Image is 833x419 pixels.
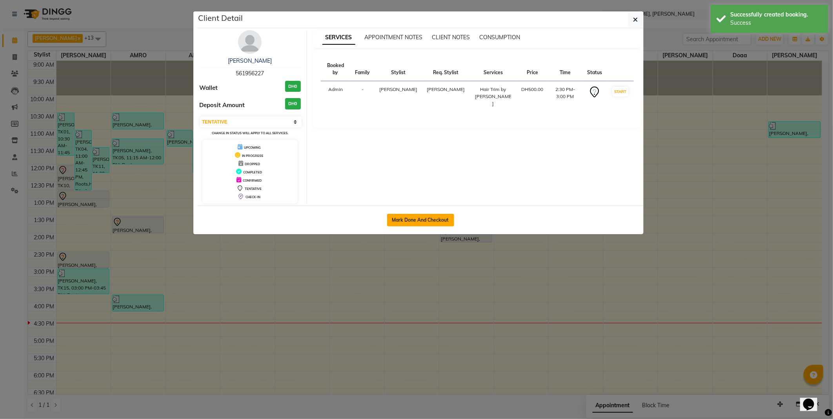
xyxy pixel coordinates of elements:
[228,57,272,64] a: [PERSON_NAME]
[730,19,822,27] div: Success
[285,98,301,109] h3: DH0
[321,81,351,112] td: Admin
[730,11,822,19] div: Successfully created booking.
[517,57,548,81] th: Price
[246,195,260,199] span: CHECK-IN
[242,154,263,158] span: IN PROGRESS
[380,86,418,92] span: [PERSON_NAME]
[365,34,423,41] span: APPOINTMENT NOTES
[548,81,582,112] td: 2:30 PM-3:00 PM
[351,57,375,81] th: Family
[243,170,262,174] span: COMPLETED
[522,86,544,93] div: DH500.00
[199,101,245,110] span: Deposit Amount
[422,57,470,81] th: Req. Stylist
[475,86,512,107] div: Hair Trim by [PERSON_NAME]
[238,30,262,54] img: avatar
[198,12,243,24] h5: Client Detail
[212,131,288,135] small: Change in status will apply to all services.
[245,162,260,166] span: DROPPED
[351,81,375,112] td: -
[612,87,628,97] button: START
[470,57,517,81] th: Services
[244,146,261,149] span: UPCOMING
[285,81,301,92] h3: DH0
[199,84,218,93] span: Wallet
[321,57,351,81] th: Booked by
[375,57,422,81] th: Stylist
[243,179,262,182] span: CONFIRMED
[582,57,607,81] th: Status
[432,34,470,41] span: CLIENT NOTES
[800,388,825,411] iframe: chat widget
[322,31,355,45] span: SERVICES
[387,214,454,226] button: Mark Done And Checkout
[548,57,582,81] th: Time
[236,70,264,77] span: 561956227
[480,34,520,41] span: CONSUMPTION
[427,86,465,92] span: [PERSON_NAME]
[245,187,262,191] span: TENTATIVE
